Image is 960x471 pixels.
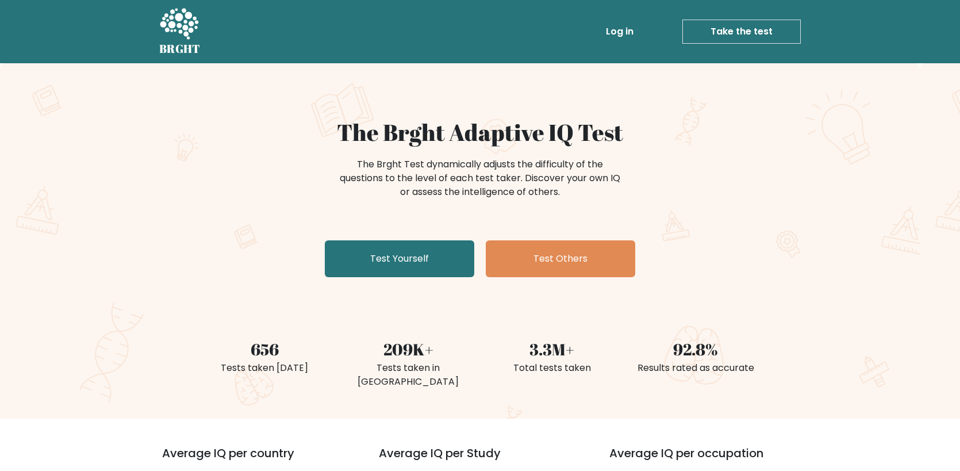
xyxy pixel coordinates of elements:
[325,240,474,277] a: Test Yourself
[631,337,761,361] div: 92.8%
[343,361,473,389] div: Tests taken in [GEOGRAPHIC_DATA]
[631,361,761,375] div: Results rated as accurate
[601,20,638,43] a: Log in
[159,5,201,59] a: BRGHT
[343,337,473,361] div: 209K+
[487,337,617,361] div: 3.3M+
[199,118,761,146] h1: The Brght Adaptive IQ Test
[199,361,329,375] div: Tests taken [DATE]
[199,337,329,361] div: 656
[486,240,635,277] a: Test Others
[487,361,617,375] div: Total tests taken
[682,20,801,44] a: Take the test
[159,42,201,56] h5: BRGHT
[336,158,624,199] div: The Brght Test dynamically adjusts the difficulty of the questions to the level of each test take...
